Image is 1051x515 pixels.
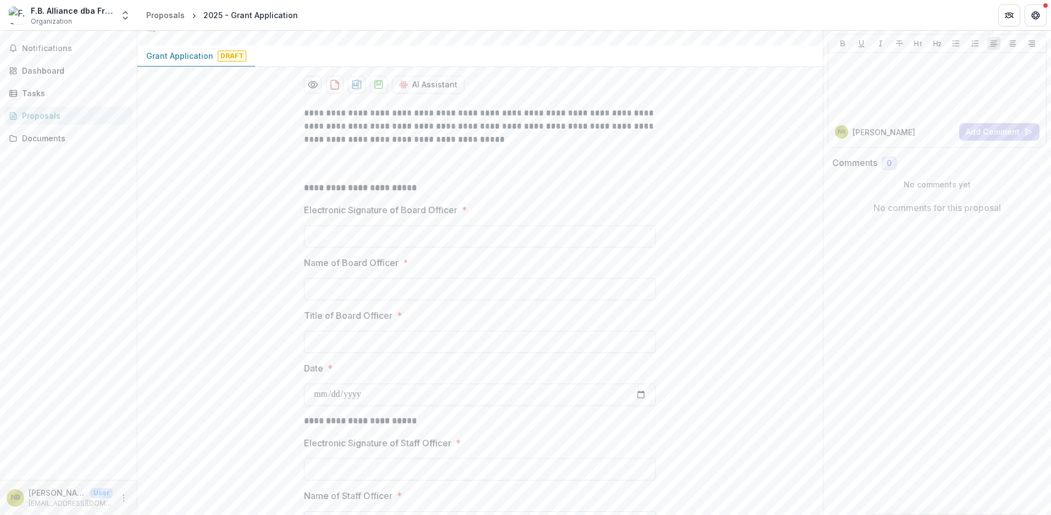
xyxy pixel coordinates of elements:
[1025,4,1047,26] button: Get Help
[22,87,124,99] div: Tasks
[998,4,1020,26] button: Partners
[4,107,132,125] a: Proposals
[4,84,132,102] a: Tasks
[117,491,130,505] button: More
[29,487,86,499] p: [PERSON_NAME]
[853,126,915,138] p: [PERSON_NAME]
[90,488,113,498] p: User
[370,76,388,93] button: download-proposal
[22,110,124,121] div: Proposals
[949,37,963,50] button: Bullet List
[873,201,1001,214] p: No comments for this proposal
[22,65,124,76] div: Dashboard
[1025,37,1038,50] button: Align Right
[832,158,877,168] h2: Comments
[969,37,982,50] button: Ordered List
[203,9,298,21] div: 2025 - Grant Application
[855,37,868,50] button: Underline
[22,132,124,144] div: Documents
[31,5,113,16] div: F.B. Alliance dba Fringe Benefits
[304,309,392,322] p: Title of Board Officer
[304,489,392,502] p: Name of Staff Officer
[326,76,344,93] button: download-proposal
[838,129,845,135] div: Norma Bowles
[146,50,213,62] p: Grant Application
[304,203,457,217] p: Electronic Signature of Board Officer
[304,436,451,450] p: Electronic Signature of Staff Officer
[142,7,302,23] nav: breadcrumb
[931,37,944,50] button: Heading 2
[987,37,1000,50] button: Align Left
[218,51,246,62] span: Draft
[392,76,464,93] button: AI Assistant
[893,37,906,50] button: Strike
[4,129,132,147] a: Documents
[959,123,1039,141] button: Add Comment
[4,62,132,80] a: Dashboard
[11,494,20,501] div: Norma Bowles
[348,76,366,93] button: download-proposal
[118,4,133,26] button: Open entity switcher
[911,37,925,50] button: Heading 1
[304,362,323,375] p: Date
[836,37,849,50] button: Bold
[4,40,132,57] button: Notifications
[22,44,128,53] span: Notifications
[146,9,185,21] div: Proposals
[874,37,887,50] button: Italicize
[31,16,72,26] span: Organization
[1006,37,1019,50] button: Align Center
[887,159,892,168] span: 0
[29,499,113,508] p: [EMAIL_ADDRESS][DOMAIN_NAME]
[9,7,26,24] img: F.B. Alliance dba Fringe Benefits
[832,179,1043,190] p: No comments yet
[304,256,399,269] p: Name of Board Officer
[142,7,189,23] a: Proposals
[304,76,322,93] button: Preview a173fb36-0ec5-4b00-9204-e89d21440b05-0.pdf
